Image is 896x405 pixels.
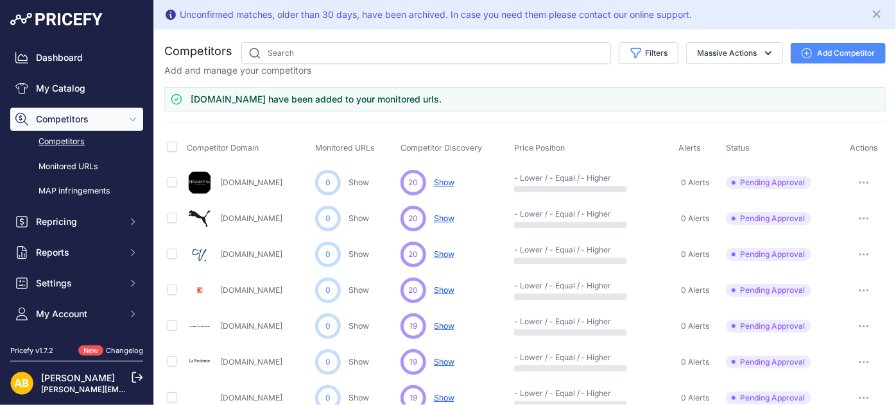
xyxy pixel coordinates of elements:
p: - Lower / - Equal / - Higher [514,281,596,291]
span: Competitor Discovery [401,143,482,153]
p: - Lower / - Equal / - Higher [514,245,596,255]
span: 0 [325,392,331,404]
span: 19 [409,392,417,404]
a: Dashboard [10,46,143,69]
span: 0 [325,249,331,260]
span: Competitor Domain [187,143,259,153]
span: Show [434,285,454,295]
button: Reports [10,241,143,264]
span: New [78,345,103,356]
span: Pending Approval [726,176,811,189]
span: Reports [36,246,120,259]
a: Show [349,357,369,367]
button: Add Competitor [791,43,886,63]
a: Show [349,249,369,259]
span: Settings [36,277,120,290]
span: Repricing [36,215,120,228]
div: Pricefy v1.7.2 [10,345,53,356]
a: [DOMAIN_NAME] [220,285,282,295]
span: Pending Approval [726,320,811,333]
span: Show [434,393,454,402]
span: 20 [408,285,418,296]
button: Repricing [10,210,143,233]
a: Show [349,285,369,295]
a: Show [349,178,369,187]
span: Pending Approval [726,392,811,404]
span: 0 Alerts [682,285,710,295]
span: Show [434,249,454,259]
button: Settings [10,272,143,295]
span: 0 Alerts [682,321,710,331]
span: Price Position [514,143,565,153]
a: [PERSON_NAME][EMAIL_ADDRESS][DOMAIN_NAME] [41,384,239,394]
h2: Competitors [164,42,232,60]
span: Pending Approval [726,356,811,368]
button: Massive Actions [686,42,783,64]
span: 19 [409,320,417,332]
p: Add and manage your competitors [164,64,311,77]
a: My Catalog [10,77,143,100]
a: [DOMAIN_NAME] [220,321,282,331]
span: Pending Approval [726,284,811,297]
a: Show [349,321,369,331]
span: 0 [325,356,331,368]
a: Competitors [10,131,143,153]
p: - Lower / - Equal / - Higher [514,173,596,183]
p: - Lower / - Equal / - Higher [514,388,596,399]
span: 0 Alerts [682,178,710,188]
span: 20 [408,213,418,224]
p: - Lower / - Equal / - Higher [514,317,596,327]
span: My Account [36,308,120,320]
span: 0 [325,285,331,296]
span: 19 [409,356,417,368]
button: My Account [10,302,143,326]
a: Show [349,213,369,223]
span: Monitored URLs [315,143,375,153]
a: Monitored URLs [10,156,143,178]
h3: [DOMAIN_NAME] have been added to your monitored urls. [191,93,442,106]
span: 0 Alerts [682,249,710,260]
span: 0 [325,213,331,224]
span: 0 [325,177,331,188]
span: Status [726,143,750,153]
span: Pending Approval [726,248,811,261]
a: Show [349,393,369,402]
a: [PERSON_NAME] [41,372,115,383]
a: [DOMAIN_NAME] [220,357,282,367]
span: Show [434,357,454,367]
button: Filters [619,42,678,64]
span: 20 [408,177,418,188]
p: - Lower / - Equal / - Higher [514,352,596,363]
a: [DOMAIN_NAME] [220,213,282,223]
span: Actions [850,143,878,153]
button: Competitors [10,108,143,131]
span: Show [434,213,454,223]
a: Changelog [106,346,143,355]
img: Pricefy Logo [10,13,103,26]
span: Pending Approval [726,212,811,225]
span: Show [434,178,454,187]
span: Competitors [36,113,120,126]
a: [DOMAIN_NAME] [220,393,282,402]
div: Unconfirmed matches, older than 30 days, have been archived. In case you need them please contact... [180,8,692,21]
span: 0 Alerts [682,393,710,403]
p: - Lower / - Equal / - Higher [514,209,596,219]
span: 0 Alerts [682,357,710,367]
a: [DOMAIN_NAME] [220,178,282,187]
a: [DOMAIN_NAME] [220,249,282,259]
span: 0 [325,320,331,332]
span: Show [434,321,454,331]
button: Close [870,5,886,21]
span: 20 [408,249,418,260]
span: 0 Alerts [682,213,710,224]
span: Alerts [679,143,702,153]
a: MAP infringements [10,180,143,202]
input: Search [241,42,611,64]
